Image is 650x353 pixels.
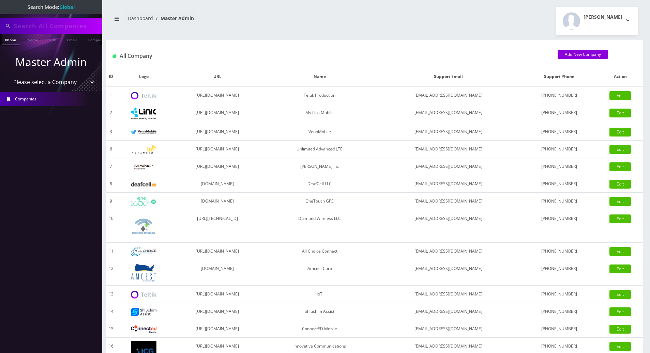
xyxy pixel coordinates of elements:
[597,67,643,87] th: Action
[106,87,117,104] td: 1
[106,303,117,320] td: 14
[521,260,597,286] td: [PHONE_NUMBER]
[521,175,597,193] td: [PHONE_NUMBER]
[263,141,376,158] td: Unlimited Advanced LTE
[106,193,117,210] td: 9
[171,158,263,175] td: [URL][DOMAIN_NAME]
[263,104,376,123] td: My Link Mobile
[609,290,631,299] a: Edit
[14,19,101,32] input: Search All Companies
[171,175,263,193] td: [DOMAIN_NAME]
[24,34,41,45] a: Name
[131,291,156,299] img: IoT
[376,303,520,320] td: [EMAIL_ADDRESS][DOMAIN_NAME]
[131,308,156,316] img: Shluchim Assist
[521,193,597,210] td: [PHONE_NUMBER]
[521,210,597,243] td: [PHONE_NUMBER]
[131,247,156,256] img: All Choice Connect
[263,243,376,260] td: All Choice Connect
[376,175,520,193] td: [EMAIL_ADDRESS][DOMAIN_NAME]
[609,109,631,117] a: Edit
[263,193,376,210] td: OneTouch GPS
[171,67,263,87] th: URL
[171,260,263,286] td: [DOMAIN_NAME]
[521,87,597,104] td: [PHONE_NUMBER]
[131,197,156,206] img: OneTouch GPS
[117,67,171,87] th: Logo
[171,141,263,158] td: [URL][DOMAIN_NAME]
[609,145,631,154] a: Edit
[46,34,59,45] a: SIM
[263,260,376,286] td: Amcest Corp
[171,243,263,260] td: [URL][DOMAIN_NAME]
[609,264,631,273] a: Edit
[171,286,263,303] td: [URL][DOMAIN_NAME]
[609,180,631,189] a: Edit
[521,243,597,260] td: [PHONE_NUMBER]
[106,210,117,243] td: 10
[171,193,263,210] td: [DOMAIN_NAME]
[171,104,263,123] td: [URL][DOMAIN_NAME]
[106,67,117,87] th: ID
[59,4,75,10] strong: Global
[556,7,638,35] button: [PERSON_NAME]
[131,325,156,333] img: ConnectED Mobile
[609,197,631,206] a: Edit
[521,67,597,87] th: Support Phone
[106,141,117,158] td: 6
[131,164,156,170] img: Rexing Inc
[609,214,631,223] a: Edit
[131,182,156,187] img: DeafCell LLC
[376,87,520,104] td: [EMAIL_ADDRESS][DOMAIN_NAME]
[376,320,520,338] td: [EMAIL_ADDRESS][DOMAIN_NAME]
[609,162,631,171] a: Edit
[521,141,597,158] td: [PHONE_NUMBER]
[106,260,117,286] td: 12
[609,91,631,100] a: Edit
[131,145,156,154] img: Unlimited Advanced LTE
[376,243,520,260] td: [EMAIL_ADDRESS][DOMAIN_NAME]
[521,320,597,338] td: [PHONE_NUMBER]
[171,210,263,243] td: [URL][TECHNICAL_ID]
[15,96,36,102] span: Companies
[171,303,263,320] td: [URL][DOMAIN_NAME]
[153,15,194,22] li: Master Admin
[106,158,117,175] td: 7
[171,320,263,338] td: [URL][DOMAIN_NAME]
[263,286,376,303] td: IoT
[106,123,117,141] td: 3
[376,210,520,243] td: [EMAIL_ADDRESS][DOMAIN_NAME]
[609,128,631,137] a: Edit
[106,104,117,123] td: 2
[263,67,376,87] th: Name
[263,175,376,193] td: DeafCell LLC
[263,320,376,338] td: ConnectED Mobile
[376,104,520,123] td: [EMAIL_ADDRESS][DOMAIN_NAME]
[131,130,156,134] img: VennMobile
[131,213,156,239] img: Diamond Wireless LLC
[263,303,376,320] td: Shluchim Assist
[28,4,75,10] span: Search Mode:
[128,15,153,21] a: Dashboard
[609,325,631,334] a: Edit
[112,53,547,59] h1: All Company
[64,34,80,45] a: Email
[85,34,108,45] a: Company
[376,67,520,87] th: Support Email
[376,193,520,210] td: [EMAIL_ADDRESS][DOMAIN_NAME]
[558,50,608,59] a: Add New Company
[609,307,631,316] a: Edit
[131,92,156,100] img: Teltik Production
[131,263,156,282] img: Amcest Corp
[584,14,622,20] h2: [PERSON_NAME]
[521,158,597,175] td: [PHONE_NUMBER]
[263,158,376,175] td: [PERSON_NAME] Inc
[263,210,376,243] td: Diamond Wireless LLC
[376,158,520,175] td: [EMAIL_ADDRESS][DOMAIN_NAME]
[376,286,520,303] td: [EMAIL_ADDRESS][DOMAIN_NAME]
[111,11,369,31] nav: breadcrumb
[263,87,376,104] td: Teltik Production
[106,320,117,338] td: 15
[376,141,520,158] td: [EMAIL_ADDRESS][DOMAIN_NAME]
[106,175,117,193] td: 8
